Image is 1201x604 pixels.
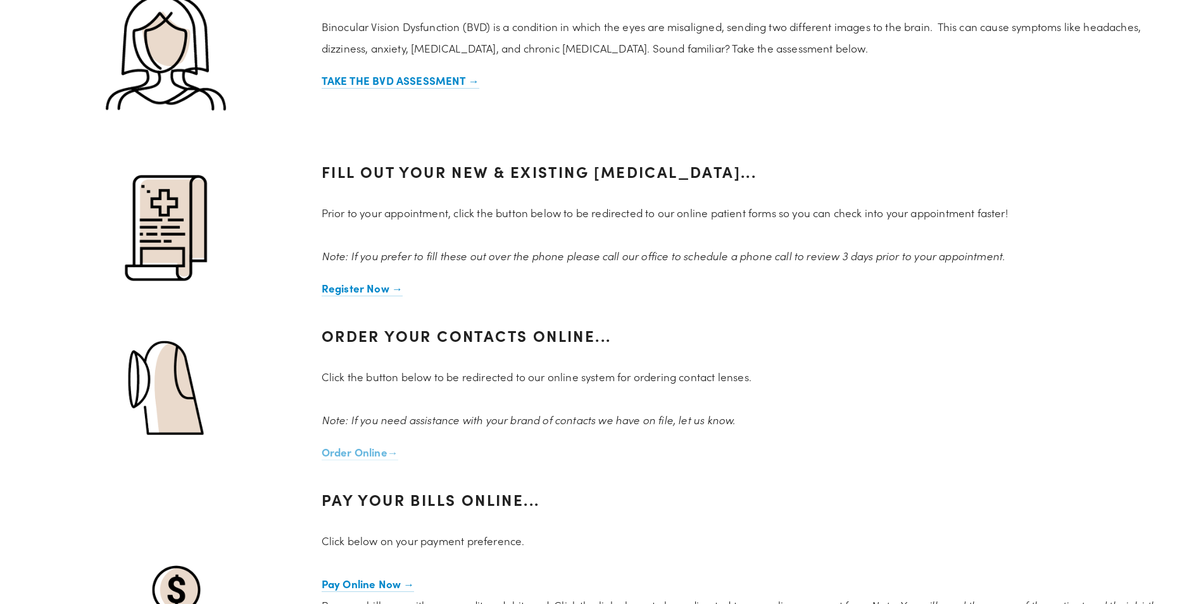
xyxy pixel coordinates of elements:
strong: Order your contacts online... [322,325,612,346]
strong: Fill out your new & existing [MEDICAL_DATA]... [322,161,757,182]
p: Click the button below to be redirected to our online system for ordering contact lenses. [322,366,1169,431]
em: Note: If you prefer to fill these out over the phone please call our office to schedule a phone c... [322,249,1005,263]
a: TAKE THE BVD ASSESSMENT → [322,73,479,89]
a: Pay Online Now → [322,577,415,592]
strong: Pay Online Now → [322,576,415,591]
strong: Pay your bills online... [322,489,540,510]
a: Register Now → [322,281,403,296]
a: Order Online→ [322,445,398,460]
p: Binocular Vision Dysfunction (BVD) is a condition in which the eyes are misaligned, sending two d... [322,16,1169,59]
strong: Order Online [322,444,387,459]
strong: Register Now → [322,280,403,295]
strong: TAKE THE BVD ASSESSMENT → [322,73,479,87]
p: Prior to your appointment, click the button below to be redirected to our online patient forms so... [322,202,1169,267]
em: Note: If you need assistance with your brand of contacts we have on file, let us know. [322,413,736,427]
